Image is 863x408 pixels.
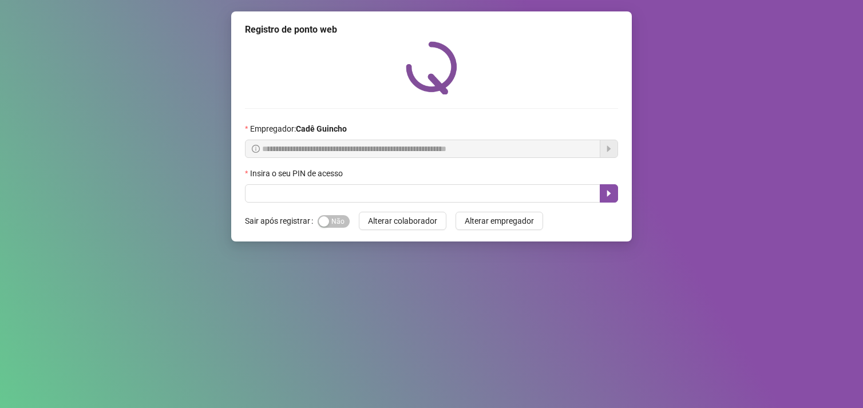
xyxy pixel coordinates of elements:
span: Alterar colaborador [368,215,437,227]
label: Insira o seu PIN de acesso [245,167,350,180]
button: Alterar colaborador [359,212,446,230]
span: caret-right [604,189,613,198]
div: Registro de ponto web [245,23,618,37]
label: Sair após registrar [245,212,318,230]
span: Alterar empregador [465,215,534,227]
button: Alterar empregador [456,212,543,230]
span: Empregador : [250,122,347,135]
span: info-circle [252,145,260,153]
img: QRPoint [406,41,457,94]
strong: Cadê Guincho [296,124,347,133]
